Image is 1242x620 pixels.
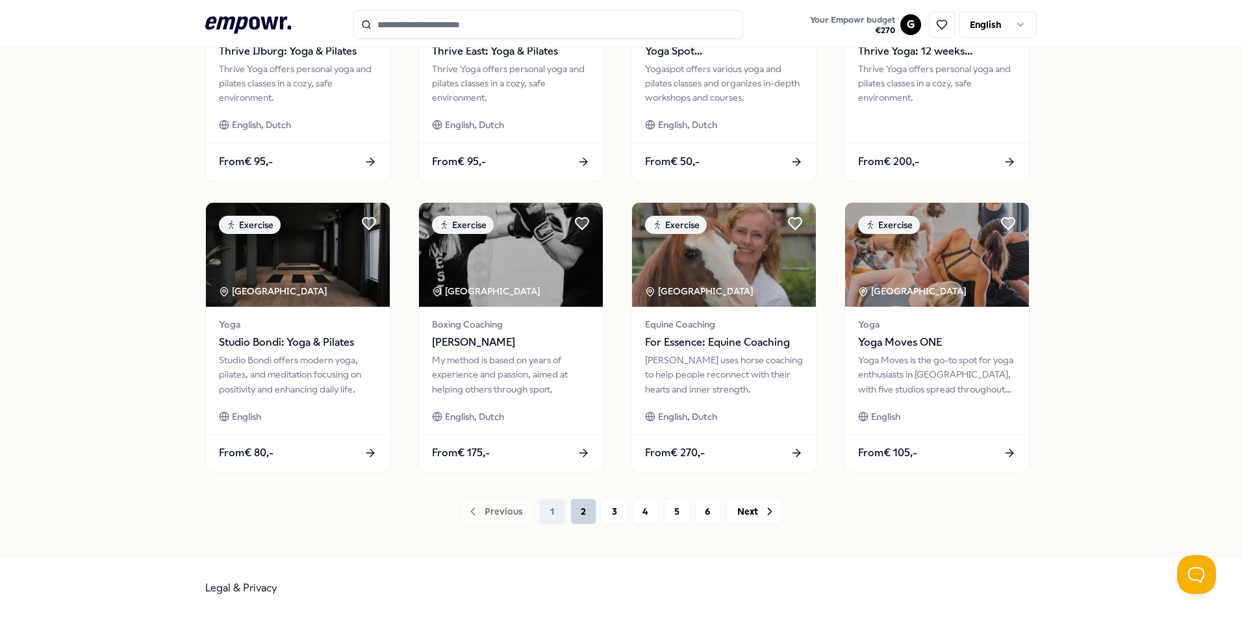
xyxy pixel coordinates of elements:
[631,202,817,472] a: package imageExercise[GEOGRAPHIC_DATA] Equine CoachingFor Essence: Equine Coaching[PERSON_NAME] u...
[645,445,705,461] span: From € 270,-
[1177,555,1216,594] iframe: Help Scout Beacon - Open
[219,216,281,234] div: Exercise
[858,334,1016,351] span: Yoga Moves ONE
[805,11,900,38] a: Your Empowr budget€270
[871,409,900,424] span: English
[432,216,494,234] div: Exercise
[645,43,803,60] span: Yoga Spot [GEOGRAPHIC_DATA]: Yoga & Pilates
[432,284,542,298] div: [GEOGRAPHIC_DATA]
[353,10,743,39] input: Search for products, categories or subcategories
[418,202,603,472] a: package imageExercise[GEOGRAPHIC_DATA] Boxing Coaching[PERSON_NAME]My method is based on years of...
[432,334,590,351] span: [PERSON_NAME]
[645,353,803,396] div: [PERSON_NAME] uses horse coaching to help people reconnect with their hearts and inner strength.
[645,153,700,170] span: From € 50,-
[645,284,755,298] div: [GEOGRAPHIC_DATA]
[858,284,969,298] div: [GEOGRAPHIC_DATA]
[645,317,803,331] span: Equine Coaching
[432,317,590,331] span: Boxing Coaching
[658,409,717,424] span: English, Dutch
[664,498,690,524] button: 5
[432,43,590,60] span: Thrive East: Yoga & Pilates
[858,153,919,170] span: From € 200,-
[810,25,895,36] span: € 270
[632,203,816,307] img: package image
[445,409,504,424] span: English, Dutch
[807,12,898,38] button: Your Empowr budget€270
[232,409,261,424] span: English
[206,203,390,307] img: package image
[658,118,717,132] span: English, Dutch
[219,62,377,105] div: Thrive Yoga offers personal yoga and pilates classes in a cozy, safe environment.
[232,118,291,132] span: English, Dutch
[858,216,920,234] div: Exercise
[695,498,721,524] button: 6
[726,498,782,524] button: Next
[445,118,504,132] span: English, Dutch
[810,15,895,25] span: Your Empowr budget
[419,203,603,307] img: package image
[844,202,1030,472] a: package imageExercise[GEOGRAPHIC_DATA] YogaYoga Moves ONEYoga Moves is the go-to spot for yoga en...
[645,62,803,105] div: Yogaspot offers various yoga and pilates classes and organizes in-depth workshops and courses.
[219,353,377,396] div: Studio Bondi offers modern yoga, pilates, and meditation focusing on positivity and enhancing dai...
[633,498,659,524] button: 4
[205,582,277,594] a: Legal & Privacy
[219,317,377,331] span: Yoga
[219,284,329,298] div: [GEOGRAPHIC_DATA]
[219,445,273,461] span: From € 80,-
[645,334,803,351] span: For Essence: Equine Coaching
[432,62,590,105] div: Thrive Yoga offers personal yoga and pilates classes in a cozy, safe environment.
[219,153,273,170] span: From € 95,-
[858,43,1016,60] span: Thrive Yoga: 12 weeks pregnancy yoga
[845,203,1029,307] img: package image
[858,317,1016,331] span: Yoga
[432,445,490,461] span: From € 175,-
[645,216,707,234] div: Exercise
[858,445,917,461] span: From € 105,-
[219,334,377,351] span: Studio Bondi: Yoga & Pilates
[219,43,377,60] span: Thrive IJburg: Yoga & Pilates
[432,153,486,170] span: From € 95,-
[205,202,390,472] a: package imageExercise[GEOGRAPHIC_DATA] YogaStudio Bondi: Yoga & PilatesStudio Bondi offers modern...
[858,62,1016,105] div: Thrive Yoga offers personal yoga and pilates classes in a cozy, safe environment.
[900,14,921,35] button: G
[858,353,1016,396] div: Yoga Moves is the go-to spot for yoga enthusiasts in [GEOGRAPHIC_DATA], with five studios spread ...
[432,353,590,396] div: My method is based on years of experience and passion, aimed at helping others through sport.
[602,498,627,524] button: 3
[570,498,596,524] button: 2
